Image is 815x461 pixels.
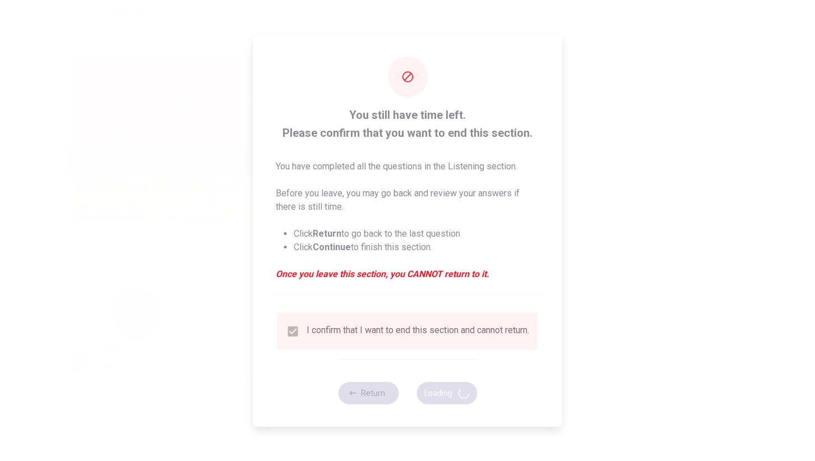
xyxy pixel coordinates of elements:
[276,268,540,281] em: Once you leave this section, you CANNOT return to it.
[276,160,540,173] p: You have completed all the questions in the Listening section.
[313,228,341,239] strong: Return
[307,325,529,338] div: I confirm that I want to end this section and cannot return.
[416,382,477,404] button: Loading
[276,187,540,214] p: Before you leave, you may go back and review your answers if there is still time.
[294,227,540,241] li: Click to go back to the last question
[313,242,351,252] strong: Continue
[294,241,540,254] li: Click to finish this section.
[338,382,399,404] button: Return
[276,106,540,142] span: You still have time left. Please confirm that you want to end this section.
